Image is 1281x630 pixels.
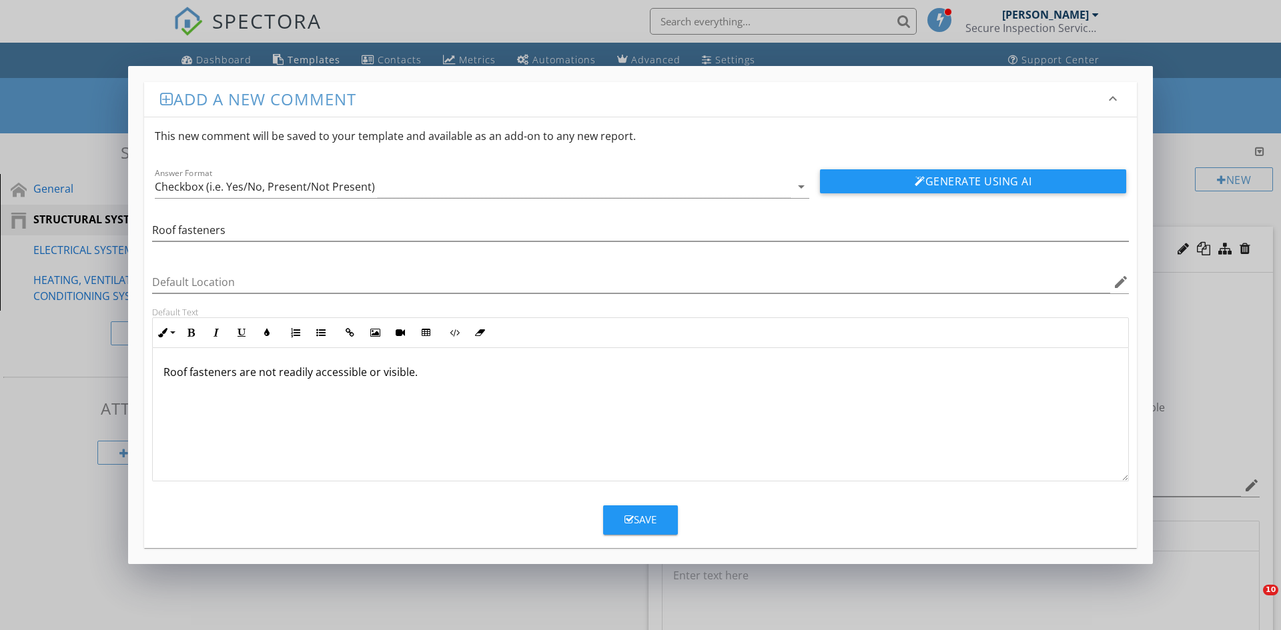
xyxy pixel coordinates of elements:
button: Code View [442,320,467,345]
button: Insert Table [413,320,438,345]
button: Generate Using AI [820,169,1126,193]
button: Italic (Ctrl+I) [203,320,229,345]
h3: Add a new comment [160,90,1105,108]
div: Checkbox (i.e. Yes/No, Present/Not Present) [155,181,375,193]
p: Roof fasteners are not readily accessible or visible. [163,364,1118,380]
i: keyboard_arrow_down [1105,91,1121,107]
span: 10 [1263,585,1278,595]
input: Default Location [152,271,1110,293]
div: Default Text [152,307,1129,317]
input: Name [152,219,1129,241]
div: Save [624,512,657,527]
i: arrow_drop_down [793,179,809,195]
button: Insert Video [388,320,413,345]
div: This new comment will be saved to your template and available as an add-on to any new report. [144,117,1137,155]
button: Unordered List [308,320,334,345]
iframe: Intercom live chat [1236,585,1268,617]
button: Clear Formatting [467,320,492,345]
i: edit [1113,274,1129,290]
button: Insert Image (Ctrl+P) [362,320,388,345]
button: Save [603,505,678,535]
